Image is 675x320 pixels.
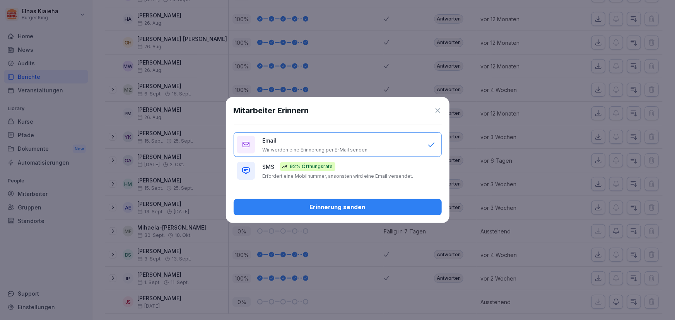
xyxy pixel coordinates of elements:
[290,163,333,170] p: 92% Öffnungsrate
[263,136,277,145] p: Email
[234,199,442,215] button: Erinnerung senden
[263,147,368,153] p: Wir werden eine Erinnerung per E-Mail senden
[240,203,436,211] div: Erinnerung senden
[234,105,309,116] h1: Mitarbeiter Erinnern
[263,163,275,171] p: SMS
[263,173,414,179] p: Erfordert eine Mobilnummer, ansonsten wird eine Email versendet.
